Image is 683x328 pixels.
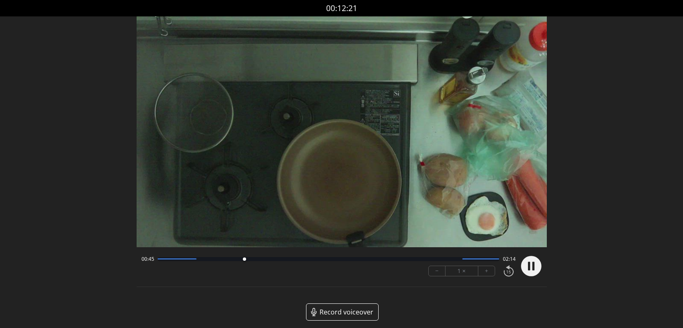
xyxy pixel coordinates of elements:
[142,256,154,262] span: 00:45
[306,303,379,321] a: Record voiceover
[326,2,357,14] a: 00:12:21
[478,266,495,276] button: +
[320,307,373,317] span: Record voiceover
[503,256,516,262] span: 02:14
[445,266,478,276] div: 1 ×
[429,266,445,276] button: −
